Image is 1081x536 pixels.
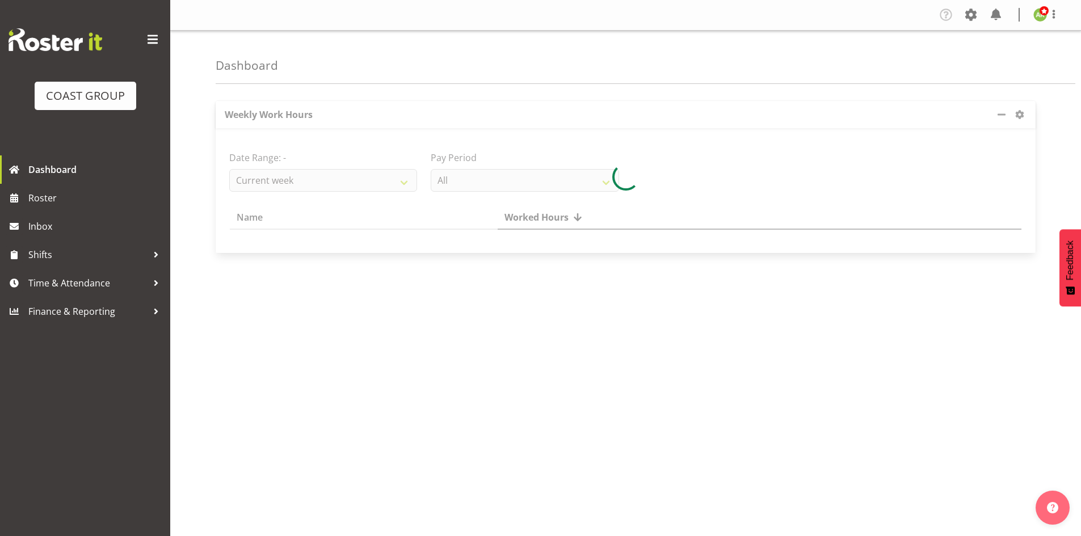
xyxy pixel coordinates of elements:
h4: Dashboard [216,59,278,72]
span: Finance & Reporting [28,303,148,320]
img: help-xxl-2.png [1047,502,1058,513]
span: Shifts [28,246,148,263]
div: COAST GROUP [46,87,125,104]
span: Roster [28,189,165,206]
span: Dashboard [28,161,165,178]
img: Rosterit website logo [9,28,102,51]
span: Inbox [28,218,165,235]
img: angela-kerrigan9606.jpg [1033,8,1047,22]
button: Feedback - Show survey [1059,229,1081,306]
span: Feedback [1065,240,1075,280]
span: Time & Attendance [28,275,148,292]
